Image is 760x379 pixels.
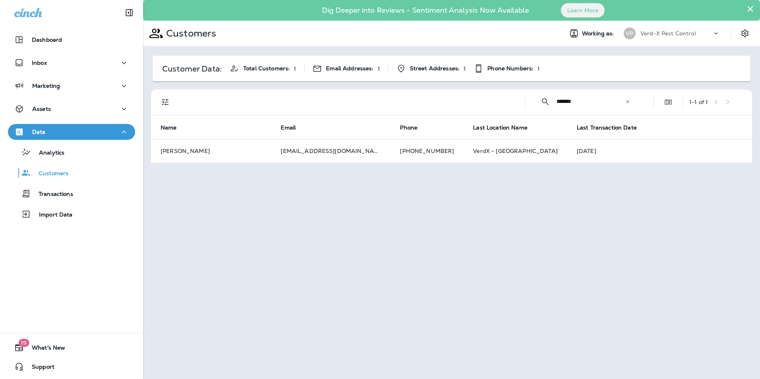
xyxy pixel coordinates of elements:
p: Data [32,129,46,135]
button: Support [8,359,135,375]
button: Dashboard [8,32,135,48]
p: Transactions [31,191,73,198]
span: Last Transaction Date [577,124,637,131]
button: Edit Fields [660,94,676,110]
button: Collapse Sidebar [118,5,140,21]
p: Inbox [32,60,47,66]
span: VerdX - [GEOGRAPHIC_DATA] [473,147,558,155]
button: Transactions [8,185,135,202]
span: Street Addresses: [410,65,459,72]
button: Data [8,124,135,140]
p: Marketing [32,83,60,89]
span: Email Addresses: [326,65,373,72]
p: Import Data [31,211,73,219]
p: 1 [463,66,466,72]
button: Collapse Search [537,94,553,110]
button: Learn More [561,3,605,17]
p: Dashboard [32,37,62,43]
div: 1 - 1 of 1 [689,99,708,105]
button: Import Data [8,206,135,222]
div: VP [624,27,636,39]
p: Analytics [31,149,64,157]
span: Email [281,124,296,131]
span: What's New [24,344,65,354]
span: Phone Numbers: [487,65,533,72]
button: Filters [157,94,173,110]
button: Marketing [8,78,135,94]
button: Inbox [8,55,135,71]
button: 19What's New [8,340,135,356]
span: 19 [18,339,29,347]
p: Customer Data: [162,66,222,72]
span: Total Customers: [243,65,290,72]
p: 1 [378,66,380,72]
span: Last Location Name [473,124,527,131]
button: Customers [8,164,135,181]
p: 1 [294,66,296,72]
p: Verd-X Pest Control [640,30,696,37]
p: 1 [537,66,540,72]
p: Dig Deeper into Reviews - Sentiment Analysis Now Available [299,9,552,12]
td: [DATE] [567,139,752,163]
button: Settings [738,26,752,41]
span: Support [24,364,54,373]
span: Name [161,124,187,131]
span: Phone [400,124,417,131]
span: Working as: [582,30,616,37]
td: [PHONE_NUMBER] [390,139,463,163]
span: Name [161,124,177,131]
td: [PERSON_NAME] [151,139,271,163]
p: Customers [163,27,216,39]
td: [EMAIL_ADDRESS][DOMAIN_NAME] [271,139,390,163]
button: Assets [8,101,135,117]
p: Customers [31,170,68,178]
span: Last Transaction Date [577,124,647,131]
p: Assets [32,106,51,112]
button: Close [746,2,754,15]
span: Phone [400,124,428,131]
button: Analytics [8,144,135,160]
span: Email [281,124,306,131]
span: Last Location Name [473,124,538,131]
